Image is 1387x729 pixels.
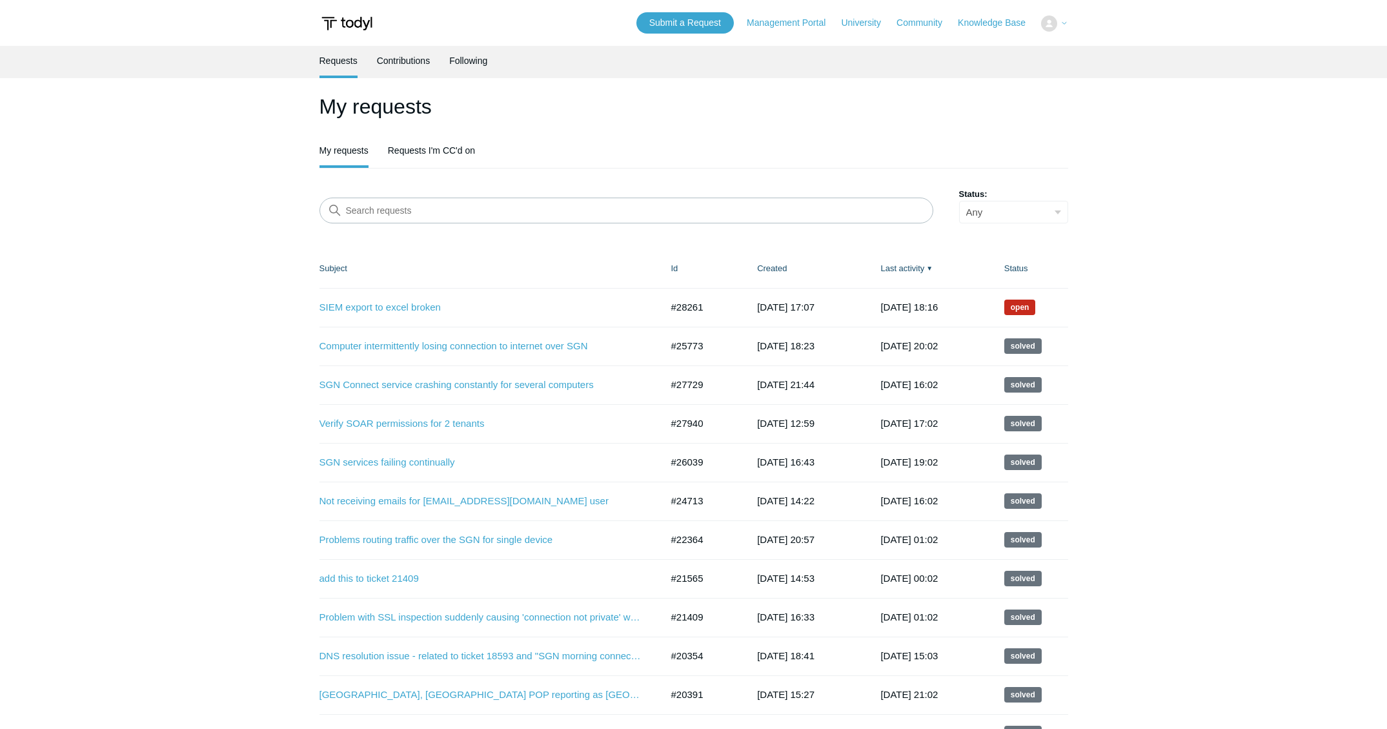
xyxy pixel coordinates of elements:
span: This request has been solved [1004,687,1042,703]
td: #27729 [658,365,745,404]
time: 2025-05-06T14:22:10+00:00 [757,495,815,506]
img: Todyl Support Center Help Center home page [319,12,374,36]
a: Contributions [377,46,430,76]
span: This request has been solved [1004,532,1042,548]
a: Created [757,263,787,273]
span: This request has been solved [1004,571,1042,586]
time: 2025-09-05T12:59:42+00:00 [757,418,815,429]
a: My requests [319,136,369,165]
span: This request has been solved [1004,416,1042,431]
a: Computer intermittently losing connection to internet over SGN [319,339,642,354]
a: Requests [319,46,358,76]
span: This request has been solved [1004,610,1042,625]
a: Not receiving emails for [EMAIL_ADDRESS][DOMAIN_NAME] user [319,494,642,509]
time: 2025-01-13T20:57:30+00:00 [757,534,815,545]
th: Id [658,249,745,288]
input: Search requests [319,198,933,223]
a: SGN Connect service crashing constantly for several computers [319,378,642,393]
td: #20354 [658,637,745,675]
td: #22364 [658,520,745,559]
td: #21409 [658,598,745,637]
a: DNS resolution issue - related to ticket 18593 and "SGN morning connectivity investigation" [319,649,642,664]
a: University [841,16,893,30]
time: 2024-10-17T21:02:55+00:00 [880,689,938,700]
time: 2024-11-13T15:03:05+00:00 [880,650,938,661]
time: 2024-09-27T15:27:49+00:00 [757,689,815,700]
td: #26039 [658,443,745,482]
time: 2025-06-27T18:23:06+00:00 [757,340,815,351]
time: 2025-07-09T16:43:12+00:00 [757,457,815,467]
a: SIEM export to excel broken [319,300,642,315]
td: #25773 [658,327,745,365]
a: Community [896,16,955,30]
time: 2025-01-31T00:02:12+00:00 [880,573,938,584]
span: ▼ [926,263,933,273]
a: Last activity▼ [880,263,924,273]
a: Submit a Request [636,12,734,34]
a: Knowledge Base [958,16,1038,30]
h1: My requests [319,91,1068,122]
span: We are working on a response for you [1004,300,1036,315]
time: 2025-09-10T16:02:45+00:00 [880,379,938,390]
time: 2025-09-10T20:02:23+00:00 [880,340,938,351]
th: Subject [319,249,658,288]
time: 2024-09-25T18:41:11+00:00 [757,650,815,661]
a: Management Portal [747,16,838,30]
td: #20391 [658,675,745,714]
time: 2025-05-26T16:02:34+00:00 [880,495,938,506]
a: Requests I'm CC'd on [388,136,475,165]
time: 2024-11-15T16:33:05+00:00 [757,611,815,622]
a: SGN services failing continually [319,455,642,470]
time: 2024-11-25T14:53:46+00:00 [757,573,815,584]
td: #27940 [658,404,745,443]
td: #24713 [658,482,745,520]
td: #21565 [658,559,745,598]
time: 2025-02-14T01:02:08+00:00 [880,534,938,545]
a: add this to ticket 21409 [319,571,642,586]
time: 2025-08-27T21:44:17+00:00 [757,379,815,390]
span: This request has been solved [1004,648,1042,664]
time: 2025-09-06T17:02:15+00:00 [880,418,938,429]
a: [GEOGRAPHIC_DATA], [GEOGRAPHIC_DATA] POP reporting as [GEOGRAPHIC_DATA] [319,688,642,703]
span: This request has been solved [1004,377,1042,393]
time: 2025-07-30T19:02:54+00:00 [880,457,938,467]
th: Status [991,249,1068,288]
time: 2025-09-19T18:16:05+00:00 [880,302,938,313]
time: 2024-12-13T01:02:21+00:00 [880,611,938,622]
span: This request has been solved [1004,338,1042,354]
a: Problems routing traffic over the SGN for single device [319,533,642,548]
td: #28261 [658,288,745,327]
a: Following [449,46,487,76]
span: This request has been solved [1004,455,1042,470]
time: 2025-09-19T17:07:53+00:00 [757,302,815,313]
label: Status: [959,188,1068,201]
span: This request has been solved [1004,493,1042,509]
a: Problem with SSL inspection suddenly causing 'connection not private' warnings [319,610,642,625]
a: Verify SOAR permissions for 2 tenants [319,416,642,431]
